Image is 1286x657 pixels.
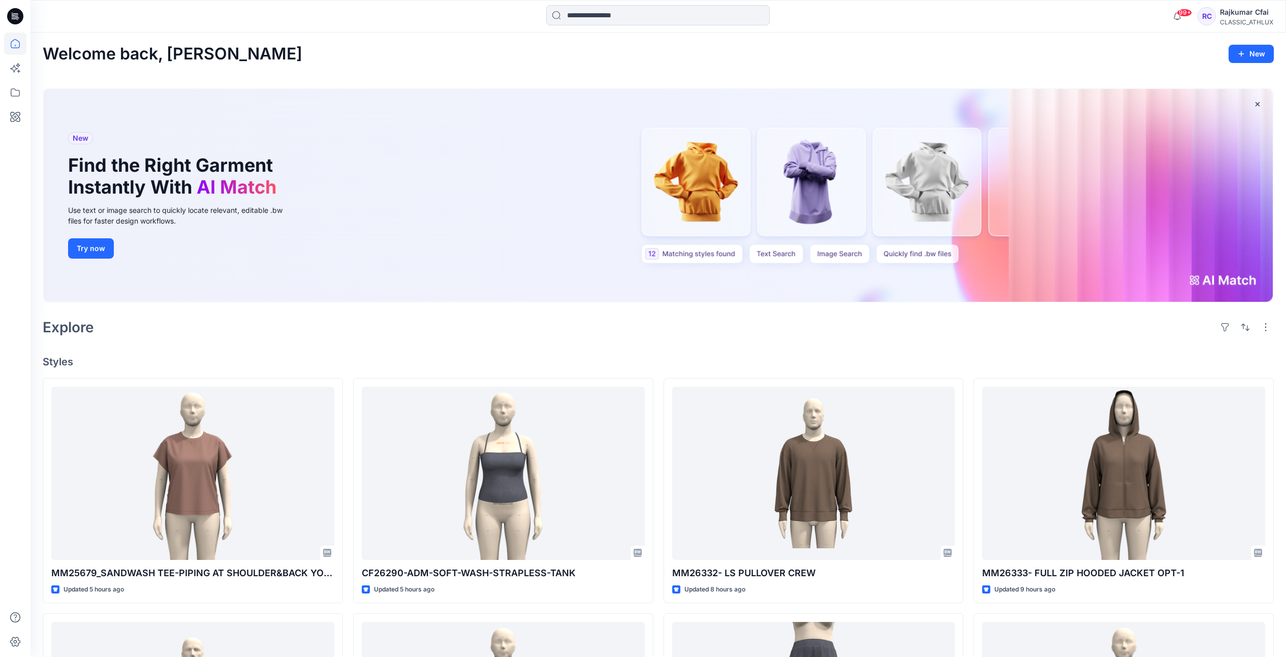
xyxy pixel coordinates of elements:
div: Rajkumar Cfai [1220,6,1273,18]
div: Use text or image search to quickly locate relevant, editable .bw files for faster design workflows. [68,205,297,226]
h4: Styles [43,356,1274,368]
h1: Find the Right Garment Instantly With [68,154,281,198]
p: MM25679_SANDWASH TEE-PIPING AT SHOULDER&BACK YOKE [51,566,334,580]
span: New [73,132,88,144]
h2: Explore [43,319,94,335]
a: MM25679_SANDWASH TEE-PIPING AT SHOULDER&BACK YOKE [51,387,334,560]
p: Updated 9 hours ago [994,584,1055,595]
button: New [1229,45,1274,63]
h2: Welcome back, [PERSON_NAME] [43,45,302,64]
a: MM26332- LS PULLOVER CREW [672,387,955,560]
a: MM26333- FULL ZIP HOODED JACKET OPT-1 [982,387,1265,560]
p: CF26290-ADM-SOFT-WASH-STRAPLESS-TANK [362,566,645,580]
span: 99+ [1177,9,1192,17]
span: AI Match [197,176,276,198]
p: Updated 8 hours ago [684,584,745,595]
div: CLASSIC_ATHLUX [1220,18,1273,26]
button: Try now [68,238,114,259]
p: Updated 5 hours ago [64,584,124,595]
a: CF26290-ADM-SOFT-WASH-STRAPLESS-TANK [362,387,645,560]
p: Updated 5 hours ago [374,584,434,595]
div: RC [1198,7,1216,25]
p: MM26333- FULL ZIP HOODED JACKET OPT-1 [982,566,1265,580]
p: MM26332- LS PULLOVER CREW [672,566,955,580]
